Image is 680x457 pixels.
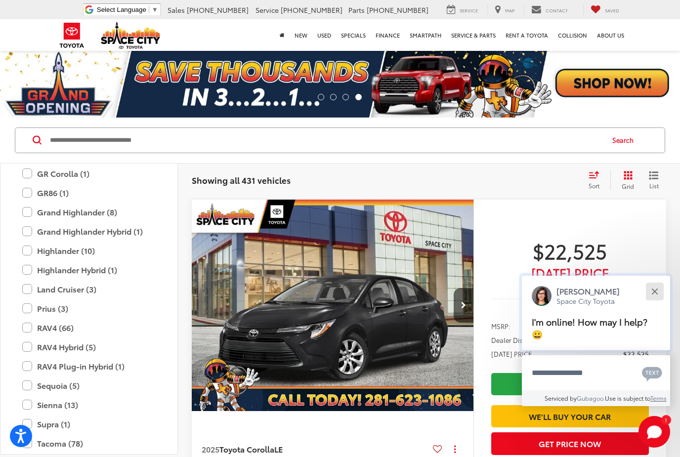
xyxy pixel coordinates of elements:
[524,4,575,15] a: Contact
[487,4,522,15] a: Map
[290,19,312,51] a: New
[642,366,662,381] svg: Text
[281,5,342,15] span: [PHONE_NUMBER]
[187,5,249,15] span: [PHONE_NUMBER]
[274,443,283,455] span: LE
[97,6,158,13] a: Select Language​
[639,362,665,384] button: Chat with SMS
[439,4,485,15] a: Service
[522,276,670,406] div: Close[PERSON_NAME]Space City ToyotaI'm online! How may I help? 😀Type your messageChat with SMSSen...
[460,7,478,13] span: Service
[650,394,667,402] a: Terms
[371,19,405,51] a: Finance
[491,268,649,278] span: [DATE] Price
[312,19,336,51] a: Used
[584,170,610,190] button: Select sort value
[491,321,510,331] span: MSRP:
[665,417,667,422] span: 1
[22,358,156,375] label: RAV4 Plug-in Hybrid (1)
[191,200,474,411] a: 2025 Toyota Corolla LE2025 Toyota Corolla LE2025 Toyota Corolla LE2025 Toyota Corolla LE
[638,416,670,448] button: Toggle Chat Window
[589,181,599,190] span: Sort
[644,281,665,302] button: Close
[22,396,156,414] label: Sienna (13)
[605,7,619,13] span: Saved
[649,181,659,190] span: List
[638,416,670,448] svg: Start Chat
[556,296,620,306] p: Space City Toyota
[454,445,456,453] span: dropdown dots
[583,4,627,15] a: My Saved Vehicles
[336,19,371,51] a: Specials
[603,128,648,153] button: Search
[610,170,641,190] button: Grid View
[152,6,158,13] span: ▼
[22,261,156,279] label: Highlander Hybrid (1)
[97,6,146,13] span: Select Language
[348,5,365,15] span: Parts
[202,443,219,455] span: 2025
[22,338,156,356] label: RAV4 Hybrid (5)
[622,182,634,190] span: Grid
[545,394,577,402] span: Serviced by
[446,19,501,51] a: Service & Parts
[505,7,514,13] span: Map
[532,315,647,340] span: I'm online! How may I help? 😀
[22,204,156,221] label: Grand Highlander (8)
[22,184,156,202] label: GR86 (1)
[454,288,473,323] button: Next image
[191,200,474,411] div: 2025 Toyota Corolla LE 0
[556,286,620,296] p: [PERSON_NAME]
[22,165,156,182] label: GR Corolla (1)
[191,200,474,412] img: 2025 Toyota Corolla LE
[605,394,650,402] span: Use is subject to
[522,355,670,391] textarea: Type your message
[501,19,553,51] a: Rent a Toyota
[22,300,156,317] label: Prius (3)
[491,238,649,263] span: $22,525
[546,7,568,13] span: Contact
[491,405,649,427] a: We'll Buy Your Car
[275,19,290,51] a: Home
[22,377,156,394] label: Sequoia (5)
[491,432,649,455] button: Get Price Now
[491,373,649,395] a: Check Availability
[168,5,185,15] span: Sales
[22,319,156,336] label: RAV4 (66)
[49,128,603,152] input: Search by Make, Model, or Keyword
[553,19,592,51] a: Collision
[22,223,156,240] label: Grand Highlander Hybrid (1)
[491,349,532,359] span: [DATE] PRICE
[592,19,629,51] a: About Us
[202,444,429,455] a: 2025Toyota CorollaLE
[22,242,156,259] label: Highlander (10)
[192,174,291,186] span: Showing all 431 vehicles
[405,19,446,51] a: SmartPath
[22,435,156,452] label: Tacoma (78)
[53,19,90,51] img: Toyota
[22,281,156,298] label: Land Cruiser (3)
[101,22,160,49] img: Space City Toyota
[641,170,666,190] button: List View
[367,5,428,15] span: [PHONE_NUMBER]
[491,335,540,345] span: Dealer Discount
[577,394,605,402] a: Gubagoo.
[22,415,156,433] label: Supra (1)
[219,443,274,455] span: Toyota Corolla
[255,5,279,15] span: Service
